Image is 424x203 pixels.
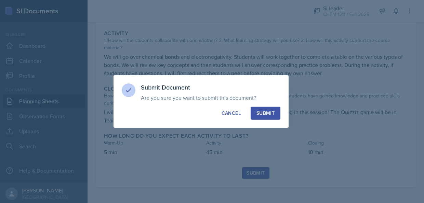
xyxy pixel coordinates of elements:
[256,110,275,117] div: Submit
[222,110,241,117] div: Cancel
[141,83,280,92] h3: Submit Document
[251,107,280,120] button: Submit
[216,107,247,120] button: Cancel
[141,94,280,101] p: Are you sure you want to submit this document?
